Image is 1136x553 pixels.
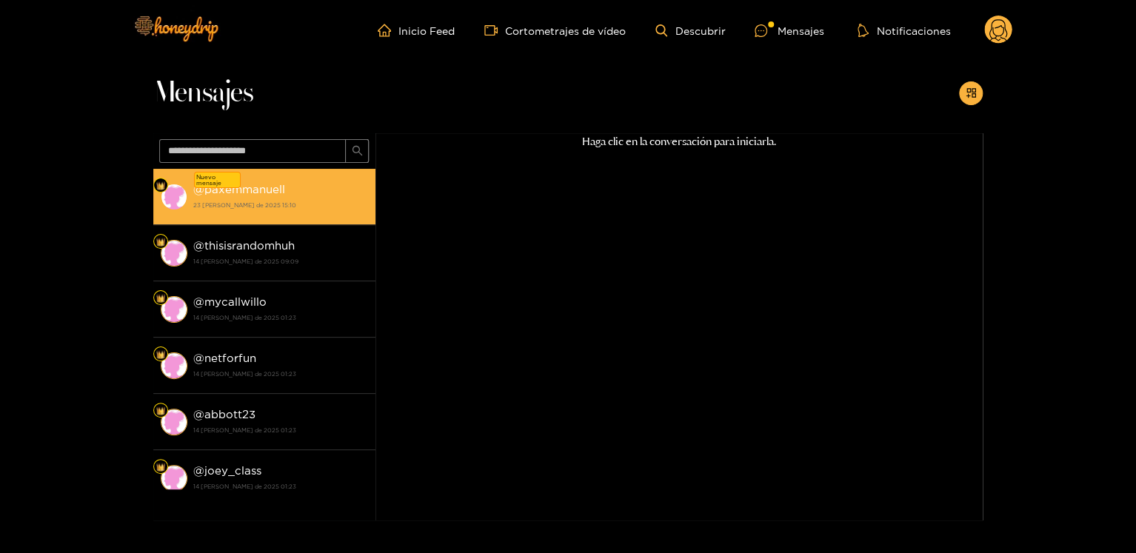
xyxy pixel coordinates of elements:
[484,24,505,37] span: cámara de vídeo
[156,463,165,472] img: Nivel de ventilador
[193,295,267,308] font: @mycallwillo
[196,174,221,186] font: Nuevo mensaje
[156,238,165,247] img: Nivel de ventilador
[675,25,725,36] font: Descubrir
[153,78,253,108] font: Mensajes
[966,87,977,100] span: añadir a la tienda de aplicaciones
[777,25,823,36] font: Mensajes
[161,409,187,435] img: conversación
[959,81,983,105] button: añadir a la tienda de aplicaciones
[161,184,187,210] img: conversación
[655,24,725,37] a: Descubrir
[378,24,398,37] span: hogar
[161,240,187,267] img: conversación
[352,145,363,158] span: buscar
[161,352,187,379] img: conversación
[161,465,187,492] img: conversación
[156,406,165,415] img: Nivel de ventilador
[193,352,256,364] font: @netforfun
[156,181,165,190] img: Nivel de ventilador
[193,258,298,264] font: 14 [PERSON_NAME] de 2025 09:09
[853,23,955,38] button: Notificaciones
[193,408,204,420] font: @
[582,135,776,148] font: Haga clic en la conversación para iniciarla.
[378,24,455,37] a: Inicio Feed
[193,202,296,208] font: 23 [PERSON_NAME] de 2025 15:10
[156,350,165,359] img: Nivel de ventilador
[161,296,187,323] img: conversación
[193,315,296,321] font: 14 [PERSON_NAME] de 2025 01:23
[193,183,285,195] font: @paxemmanuell
[204,408,255,420] font: abbott23
[398,25,455,36] font: Inicio Feed
[876,25,950,36] font: Notificaciones
[193,427,296,433] font: 14 [PERSON_NAME] de 2025 01:23
[505,25,626,36] font: Cortometrajes de vídeo
[193,464,261,477] font: @joey_class
[193,371,296,377] font: 14 [PERSON_NAME] de 2025 01:23
[193,483,296,489] font: 14 [PERSON_NAME] de 2025 01:23
[193,239,295,252] font: @thisisrandomhuh
[484,24,626,37] a: Cortometrajes de vídeo
[345,139,369,163] button: buscar
[156,294,165,303] img: Nivel de ventilador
